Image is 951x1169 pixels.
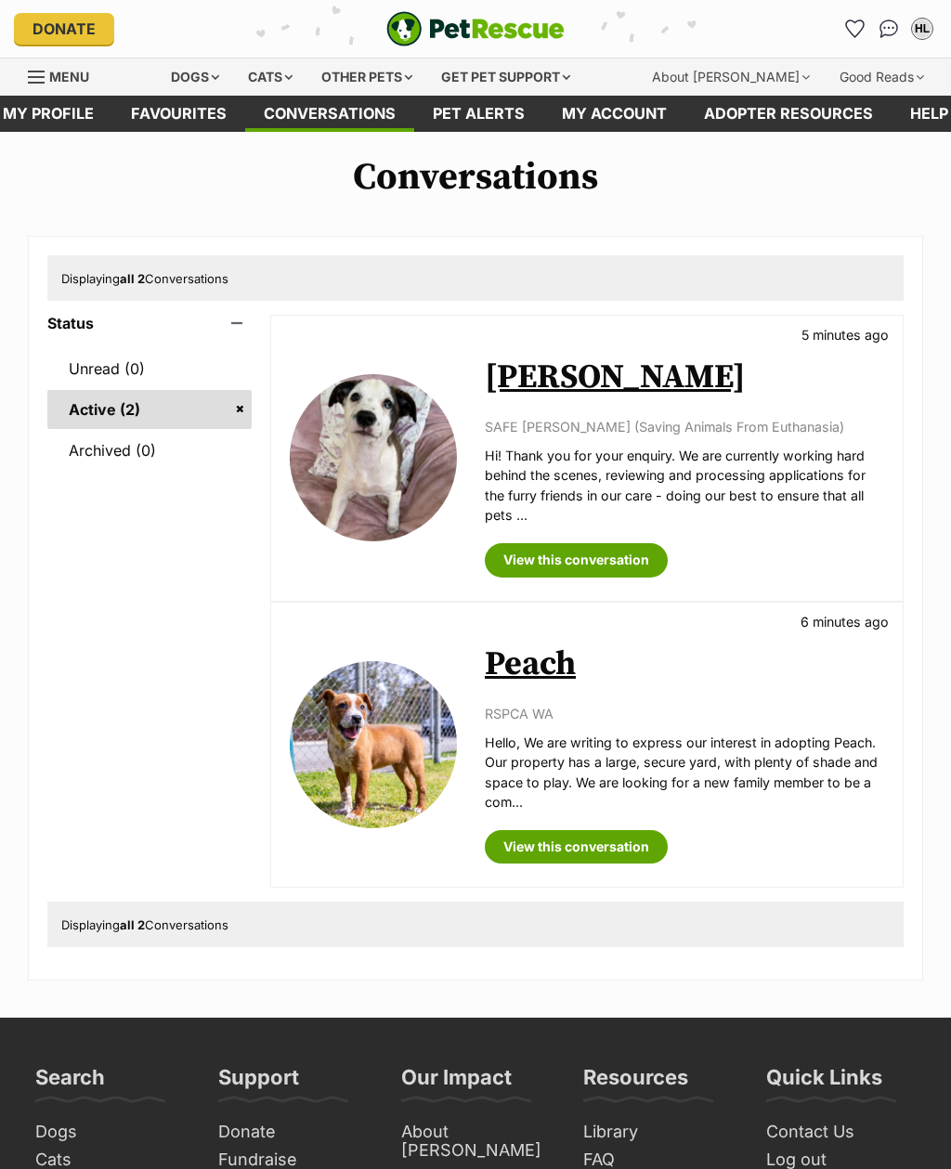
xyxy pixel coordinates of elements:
[874,14,904,44] a: Conversations
[543,96,685,132] a: My account
[583,1064,688,1101] h3: Resources
[235,58,306,96] div: Cats
[801,325,889,344] p: 5 minutes ago
[120,271,145,286] strong: all 2
[485,357,746,398] a: [PERSON_NAME]
[120,917,145,932] strong: all 2
[485,446,884,525] p: Hi! Thank you for your enquiry. We are currently working hard behind the scenes, reviewing and pr...
[47,431,252,470] a: Archived (0)
[485,417,884,436] p: SAFE [PERSON_NAME] (Saving Animals From Euthanasia)
[759,1118,923,1147] a: Contact Us
[485,830,668,864] a: View this conversation
[879,19,899,38] img: chat-41dd97257d64d25036548639549fe6c8038ab92f7586957e7f3b1b290dea8141.svg
[47,315,252,331] header: Status
[576,1118,740,1147] a: Library
[386,11,565,46] img: logo-e224e6f780fb5917bec1dbf3a21bbac754714ae5b6737aabdf751b685950b380.svg
[827,58,937,96] div: Good Reads
[47,349,252,388] a: Unread (0)
[685,96,892,132] a: Adopter resources
[840,14,937,44] ul: Account quick links
[840,14,870,44] a: Favourites
[28,1118,192,1147] a: Dogs
[28,58,102,92] a: Menu
[485,704,884,723] p: RSPCA WA
[290,374,457,541] img: Sheridan
[112,96,245,132] a: Favourites
[211,1118,375,1147] a: Donate
[394,1118,558,1165] a: About [PERSON_NAME]
[386,11,565,46] a: PetRescue
[414,96,543,132] a: Pet alerts
[801,612,889,631] p: 6 minutes ago
[485,733,884,812] p: Hello, We are writing to express our interest in adopting Peach. Our property has a large, secure...
[639,58,823,96] div: About [PERSON_NAME]
[401,1064,512,1101] h3: Our Impact
[14,13,114,45] a: Donate
[428,58,583,96] div: Get pet support
[485,643,576,685] a: Peach
[485,543,668,577] a: View this conversation
[907,14,937,44] button: My account
[49,69,89,84] span: Menu
[913,19,931,38] div: HL
[766,1064,882,1101] h3: Quick Links
[61,271,228,286] span: Displaying Conversations
[245,96,414,132] a: conversations
[35,1064,105,1101] h3: Search
[218,1064,299,1101] h3: Support
[47,390,252,429] a: Active (2)
[61,917,228,932] span: Displaying Conversations
[290,661,457,828] img: Peach
[158,58,232,96] div: Dogs
[308,58,425,96] div: Other pets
